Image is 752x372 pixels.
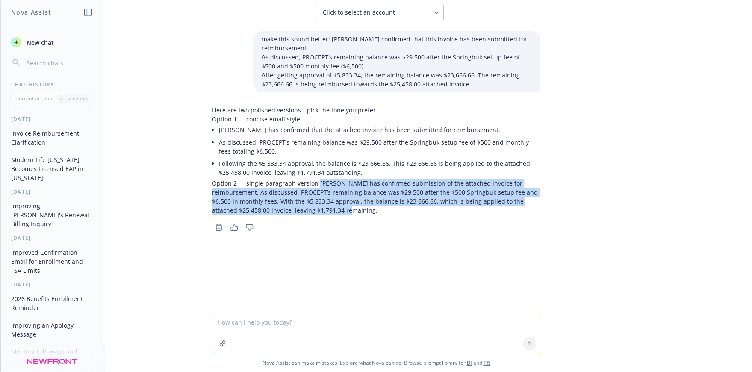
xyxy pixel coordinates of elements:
[60,95,88,102] p: All accounts
[212,179,540,215] p: Option 2 — single-paragraph version [PERSON_NAME] has confirmed submission of the attached invoic...
[212,115,540,124] p: Option 1 — concise email style
[25,57,93,69] input: Search chats
[262,35,532,53] p: make this sound better: [PERSON_NAME] confirmed that this invoice has been submitted for reimburs...
[484,359,490,366] a: TR
[243,221,257,233] button: Thumbs down
[323,8,395,17] span: Click to select an account
[215,224,223,231] svg: Copy to clipboard
[212,106,540,115] p: Here are two polished versions—pick the tone you prefer.
[316,4,444,21] button: Click to select an account
[219,124,540,136] li: [PERSON_NAME] has confirmed that the attached invoice has been submitted for reimbursement.
[8,245,96,278] button: Improved Confirmation Email for Enrollment and FSA Limits
[1,281,103,288] div: [DATE]
[219,157,540,179] li: Following the $5,833.34 approval, the balance is $23,666.66. This $23,666.66 is being applied to ...
[219,136,540,157] li: As discussed, PROCEPT’s remaining balance was $29,500 after the Springbuk setup fee of $500 and m...
[8,292,96,315] button: 2026 Benefits Enrollment Reminder
[8,126,96,149] button: Invoice Reimbursement Clarification
[4,354,748,372] span: Nova Assist can make mistakes. Explore what Nova can do: Browse prompt library for and
[11,8,51,17] h1: Nova Assist
[8,318,96,341] button: Improving an Apology Message
[262,53,532,71] p: As discussed, PROCEPT’s remaining balance was $29,500 after the Springbuk set up fee of $500 and ...
[8,199,96,231] button: Improving [PERSON_NAME]'s Renewal Billing Inquiry
[1,234,103,242] div: [DATE]
[467,359,472,366] a: BI
[262,71,532,89] p: After getting approval of $5,833.34, the remaining balance was $23,666.66. The remaining $23,666....
[1,115,103,123] div: [DATE]
[8,35,96,50] button: New chat
[8,153,96,185] button: Modern Life [US_STATE] Becomes Licensed EAP in [US_STATE]
[15,95,54,102] p: Current account
[25,38,54,47] span: New chat
[1,81,103,88] div: Chat History
[1,188,103,195] div: [DATE]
